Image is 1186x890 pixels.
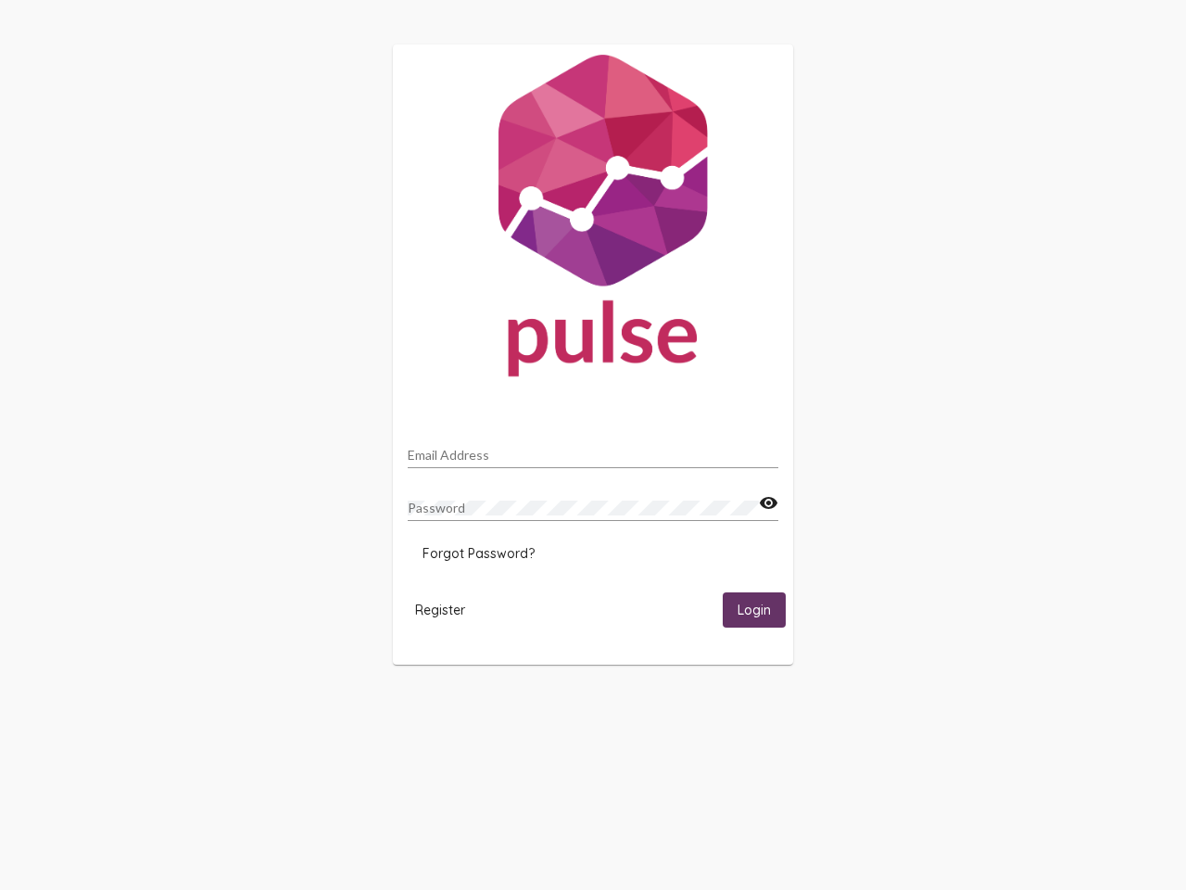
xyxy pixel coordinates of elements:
[393,44,793,395] img: Pulse For Good Logo
[759,492,778,515] mat-icon: visibility
[400,592,480,627] button: Register
[423,545,535,562] span: Forgot Password?
[723,592,786,627] button: Login
[408,537,549,570] button: Forgot Password?
[738,603,771,619] span: Login
[415,602,465,618] span: Register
